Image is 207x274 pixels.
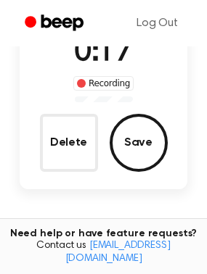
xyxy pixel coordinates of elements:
button: Save Audio Record [110,114,168,172]
div: Recording [73,76,134,91]
a: [EMAIL_ADDRESS][DOMAIN_NAME] [65,241,171,264]
a: Log Out [122,6,192,41]
span: 0:17 [74,38,132,68]
button: Delete Audio Record [40,114,98,172]
span: Contact us [9,240,198,265]
a: Beep [15,9,97,38]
